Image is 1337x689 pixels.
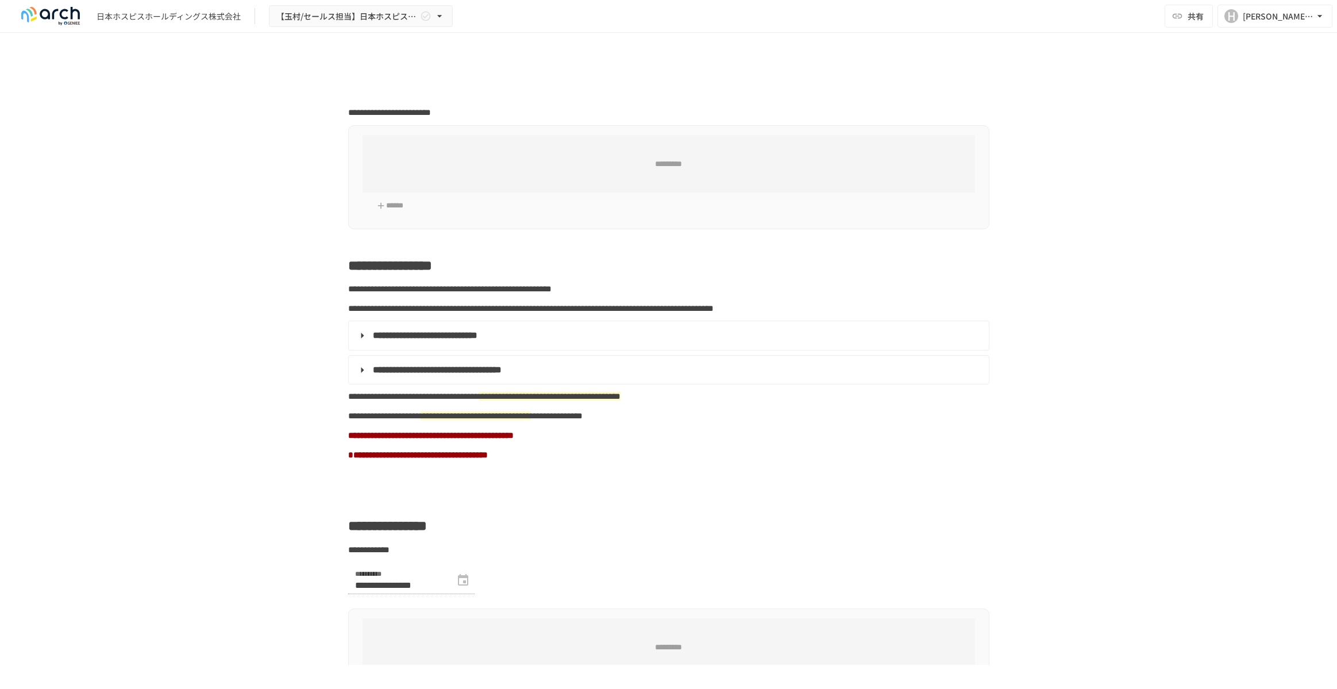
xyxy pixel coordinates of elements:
[269,5,453,28] button: 【玉村/セールス担当】日本ホスピスホールディングス株式会社様_初期設定サポート
[1165,5,1213,28] button: 共有
[1188,10,1204,22] span: 共有
[1243,9,1314,24] div: [PERSON_NAME][EMAIL_ADDRESS][DOMAIN_NAME]
[1217,5,1332,28] button: H[PERSON_NAME][EMAIL_ADDRESS][DOMAIN_NAME]
[14,7,87,25] img: logo-default@2x-9cf2c760.svg
[1224,9,1238,23] div: H
[97,10,241,22] div: 日本ホスピスホールディングス株式会社
[276,9,418,24] span: 【玉村/セールス担当】日本ホスピスホールディングス株式会社様_初期設定サポート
